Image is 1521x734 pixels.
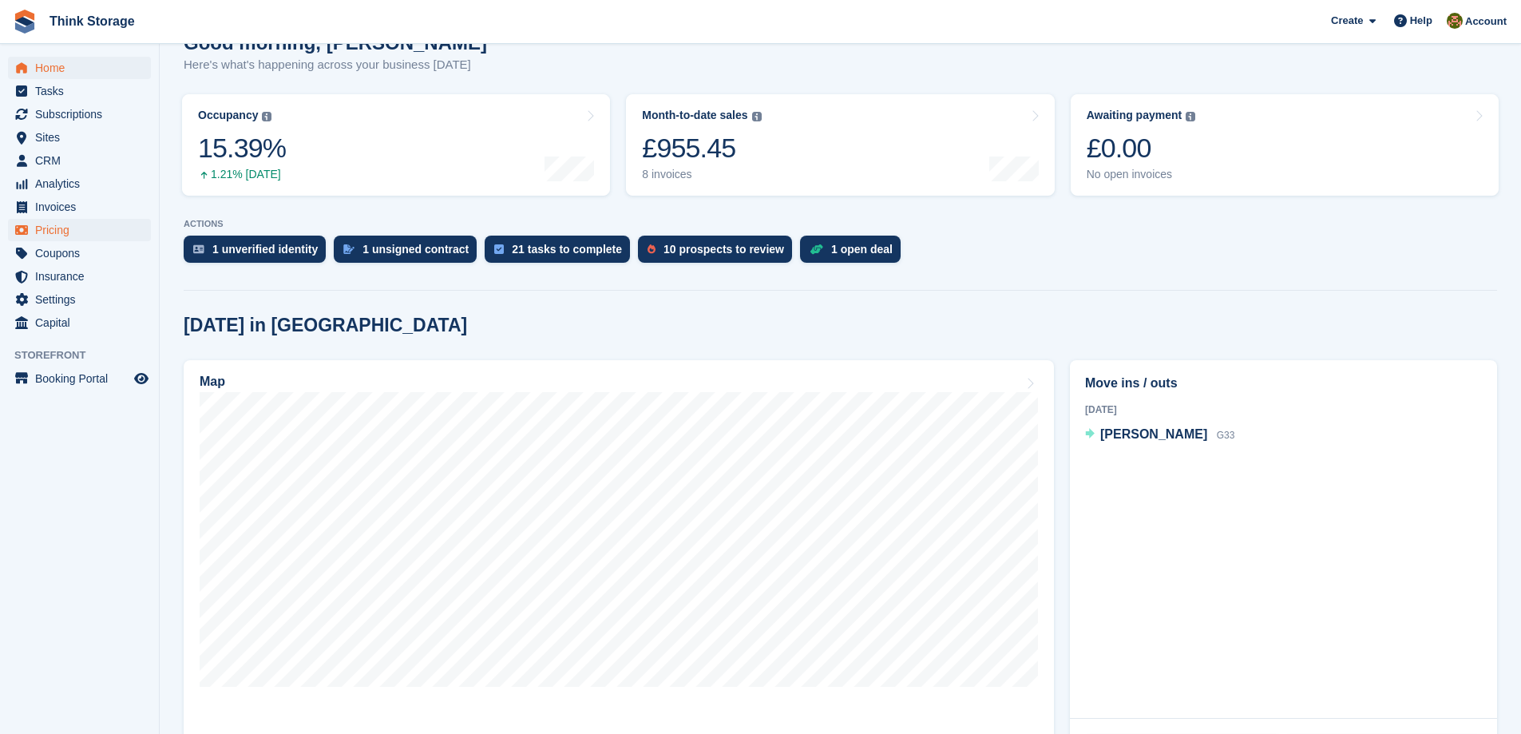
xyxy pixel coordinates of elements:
div: No open invoices [1087,168,1196,181]
span: Booking Portal [35,367,131,390]
span: Pricing [35,219,131,241]
a: menu [8,57,151,79]
img: icon-info-grey-7440780725fd019a000dd9b08b2336e03edf1995a4989e88bcd33f0948082b44.svg [1186,112,1195,121]
a: Occupancy 15.39% 1.21% [DATE] [182,94,610,196]
span: [PERSON_NAME] [1100,427,1207,441]
a: menu [8,149,151,172]
a: 1 open deal [800,236,909,271]
span: Storefront [14,347,159,363]
div: 1 unsigned contract [362,243,469,256]
a: Think Storage [43,8,141,34]
a: menu [8,311,151,334]
a: menu [8,80,151,102]
a: Month-to-date sales £955.45 8 invoices [626,94,1054,196]
img: prospect-51fa495bee0391a8d652442698ab0144808aea92771e9ea1ae160a38d050c398.svg [648,244,656,254]
span: Create [1331,13,1363,29]
img: task-75834270c22a3079a89374b754ae025e5fb1db73e45f91037f5363f120a921f8.svg [494,244,504,254]
img: contract_signature_icon-13c848040528278c33f63329250d36e43548de30e8caae1d1a13099fd9432cc5.svg [343,244,355,254]
a: 1 unsigned contract [334,236,485,271]
div: Month-to-date sales [642,109,747,122]
div: 8 invoices [642,168,761,181]
a: Preview store [132,369,151,388]
a: 10 prospects to review [638,236,800,271]
span: Capital [35,311,131,334]
span: Account [1465,14,1507,30]
img: deal-1b604bf984904fb50ccaf53a9ad4b4a5d6e5aea283cecdc64d6e3604feb123c2.svg [810,244,823,255]
p: ACTIONS [184,219,1497,229]
a: menu [8,242,151,264]
div: Occupancy [198,109,258,122]
img: Gavin Mackie [1447,13,1463,29]
span: CRM [35,149,131,172]
span: Sites [35,126,131,149]
span: Analytics [35,173,131,195]
a: Awaiting payment £0.00 No open invoices [1071,94,1499,196]
div: £955.45 [642,132,761,165]
a: menu [8,265,151,288]
a: menu [8,196,151,218]
span: Help [1410,13,1432,29]
a: menu [8,126,151,149]
div: 10 prospects to review [663,243,784,256]
span: Home [35,57,131,79]
a: menu [8,219,151,241]
div: 21 tasks to complete [512,243,622,256]
div: 1 unverified identity [212,243,318,256]
a: [PERSON_NAME] G33 [1085,425,1234,446]
div: 15.39% [198,132,286,165]
a: 21 tasks to complete [485,236,638,271]
span: Coupons [35,242,131,264]
span: Invoices [35,196,131,218]
span: Insurance [35,265,131,288]
img: stora-icon-8386f47178a22dfd0bd8f6a31ec36ba5ce8667c1dd55bd0f319d3a0aa187defe.svg [13,10,37,34]
h2: Move ins / outs [1085,374,1482,393]
a: menu [8,173,151,195]
div: [DATE] [1085,403,1482,417]
a: 1 unverified identity [184,236,334,271]
div: 1.21% [DATE] [198,168,286,181]
div: £0.00 [1087,132,1196,165]
div: Awaiting payment [1087,109,1182,122]
span: G33 [1217,430,1235,441]
p: Here's what's happening across your business [DATE] [184,56,487,74]
a: menu [8,367,151,390]
div: 1 open deal [831,243,893,256]
a: menu [8,103,151,125]
img: icon-info-grey-7440780725fd019a000dd9b08b2336e03edf1995a4989e88bcd33f0948082b44.svg [752,112,762,121]
img: verify_identity-adf6edd0f0f0b5bbfe63781bf79b02c33cf7c696d77639b501bdc392416b5a36.svg [193,244,204,254]
h2: [DATE] in [GEOGRAPHIC_DATA] [184,315,467,336]
a: menu [8,288,151,311]
h2: Map [200,375,225,389]
span: Tasks [35,80,131,102]
span: Subscriptions [35,103,131,125]
img: icon-info-grey-7440780725fd019a000dd9b08b2336e03edf1995a4989e88bcd33f0948082b44.svg [262,112,271,121]
span: Settings [35,288,131,311]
